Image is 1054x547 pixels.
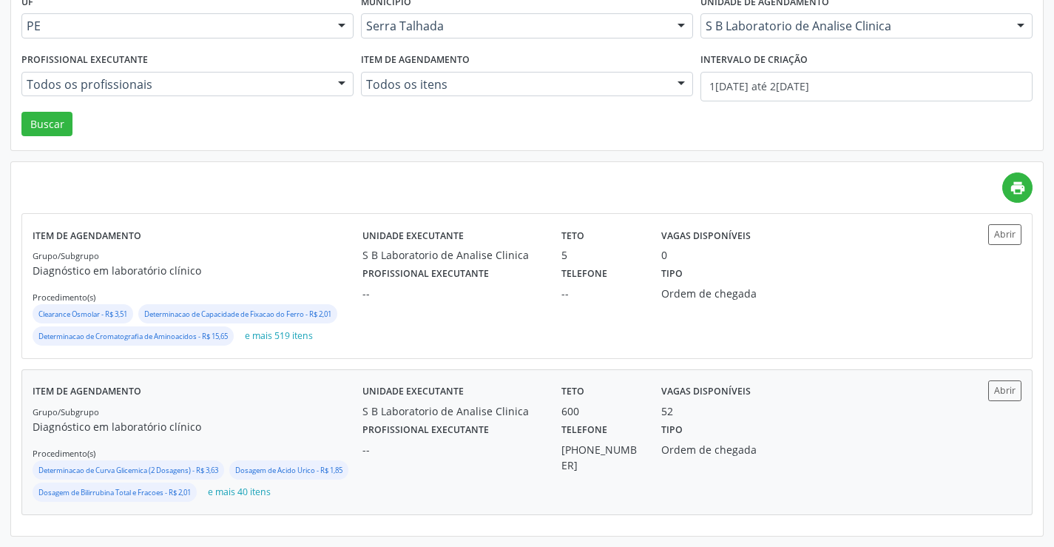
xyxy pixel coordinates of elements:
small: Procedimento(s) [33,448,95,459]
input: Selecione um intervalo [700,72,1033,101]
span: PE [27,19,323,33]
span: Todos os itens [366,77,663,92]
a: print [1002,172,1033,203]
button: e mais 40 itens [202,483,277,503]
div: S B Laboratorio de Analise Clinica [362,247,541,263]
div: -- [561,286,641,301]
p: Diagnóstico em laboratório clínico [33,419,362,434]
small: Grupo/Subgrupo [33,250,99,261]
div: [PHONE_NUMBER] [561,442,641,473]
small: Clearance Osmolar - R$ 3,51 [38,309,127,319]
label: Profissional executante [362,263,489,286]
label: Unidade executante [362,224,464,247]
span: Todos os profissionais [27,77,323,92]
label: Item de agendamento [33,224,141,247]
label: Telefone [561,263,607,286]
label: Profissional executante [362,419,489,442]
div: 600 [561,403,641,419]
label: Item de agendamento [361,49,470,72]
label: Teto [561,380,584,403]
span: S B Laboratorio de Analise Clinica [706,19,1002,33]
div: -- [362,286,541,301]
button: Buscar [21,112,72,137]
small: Procedimento(s) [33,292,95,303]
label: Telefone [561,419,607,442]
small: Determinacao de Capacidade de Fixacao do Ferro - R$ 2,01 [144,309,331,319]
small: Determinacao de Curva Glicemica (2 Dosagens) - R$ 3,63 [38,466,218,475]
button: Abrir [988,380,1021,400]
span: Serra Talhada [366,19,663,33]
small: Determinacao de Cromatografia de Aminoacidos - R$ 15,65 [38,332,228,341]
small: Grupo/Subgrupo [33,406,99,417]
label: Tipo [661,263,683,286]
div: 52 [661,403,673,419]
label: Vagas disponíveis [661,224,751,247]
small: Dosagem de Bilirrubina Total e Fracoes - R$ 2,01 [38,488,191,497]
div: -- [362,442,541,457]
label: Intervalo de criação [700,49,808,72]
label: Profissional executante [21,49,148,72]
label: Item de agendamento [33,380,141,403]
div: 0 [661,247,667,263]
div: Ordem de chegada [661,442,790,457]
button: Abrir [988,224,1021,244]
label: Teto [561,224,584,247]
small: Dosagem de Acido Urico - R$ 1,85 [235,466,342,475]
button: e mais 519 itens [239,326,319,346]
i: print [1010,180,1026,196]
p: Diagnóstico em laboratório clínico [33,263,362,278]
div: S B Laboratorio de Analise Clinica [362,403,541,419]
div: 5 [561,247,641,263]
div: Ordem de chegada [661,286,790,301]
label: Unidade executante [362,380,464,403]
label: Tipo [661,419,683,442]
label: Vagas disponíveis [661,380,751,403]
